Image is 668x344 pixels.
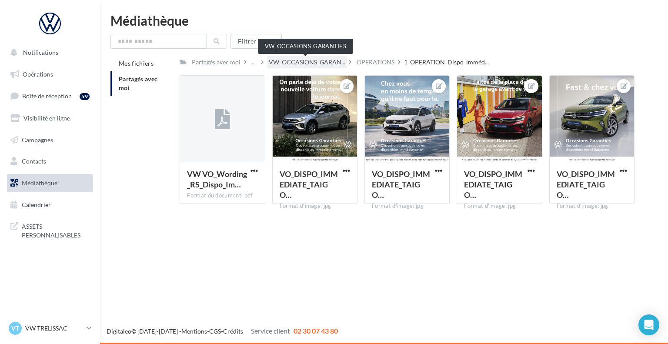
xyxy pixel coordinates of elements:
[22,179,57,187] span: Médiathèque
[230,34,282,49] button: Filtrer par
[5,152,95,170] a: Contacts
[11,324,19,333] span: VT
[357,58,394,67] div: OPERATIONS
[294,327,338,335] span: 02 30 07 43 80
[107,327,131,335] a: Digitaleo
[5,196,95,214] a: Calendrier
[464,202,534,210] div: Format d'image: jpg
[23,70,53,78] span: Opérations
[638,314,659,335] div: Open Intercom Messenger
[192,58,240,67] div: Partagés avec moi
[5,65,95,83] a: Opérations
[250,56,257,68] div: ...
[23,49,58,56] span: Notifications
[5,87,95,105] a: Boîte de réception59
[209,327,221,335] a: CGS
[80,93,90,100] div: 59
[557,169,615,200] span: VO_DISPO_IMMEDIATE_TAIGO_olive_JUILL24_CARRE
[187,192,257,200] div: Format du document: pdf
[5,131,95,149] a: Campagnes
[251,327,290,335] span: Service client
[5,43,91,62] button: Notifications
[23,114,70,122] span: Visibilité en ligne
[22,136,53,143] span: Campagnes
[404,58,489,67] span: 1_OPERATION_Dispo_imméd...
[119,60,154,67] span: Mes fichiers
[280,202,350,210] div: Format d'image: jpg
[187,169,247,189] span: VW VO_Wording_RS_Dispo_Immediate
[280,169,338,200] span: VO_DISPO_IMMEDIATE_TAIGO_grise_JUILL24_CARRE
[258,39,353,54] div: VW_OCCASIONS_GARANTIES
[5,217,95,243] a: ASSETS PERSONNALISABLES
[22,92,72,100] span: Boîte de réception
[181,327,207,335] a: Mentions
[5,174,95,192] a: Médiathèque
[25,324,83,333] p: VW TRELISSAC
[269,58,345,67] span: VW_OCCASIONS_GARAN...
[22,201,51,208] span: Calendrier
[119,75,158,91] span: Partagés avec moi
[7,320,93,337] a: VT VW TRELISSAC
[557,202,627,210] div: Format d'image: jpg
[464,169,522,200] span: VO_DISPO_IMMEDIATE_TAIGO_rouge_CARRE
[22,157,46,165] span: Contacts
[110,14,658,27] div: Médiathèque
[5,109,95,127] a: Visibilité en ligne
[372,169,430,200] span: VO_DISPO_IMMEDIATE_TAIGO_blanche_JUILL24_CARRE
[22,220,90,239] span: ASSETS PERSONNALISABLES
[372,202,442,210] div: Format d'image: jpg
[223,327,243,335] a: Crédits
[107,327,338,335] span: © [DATE]-[DATE] - - -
